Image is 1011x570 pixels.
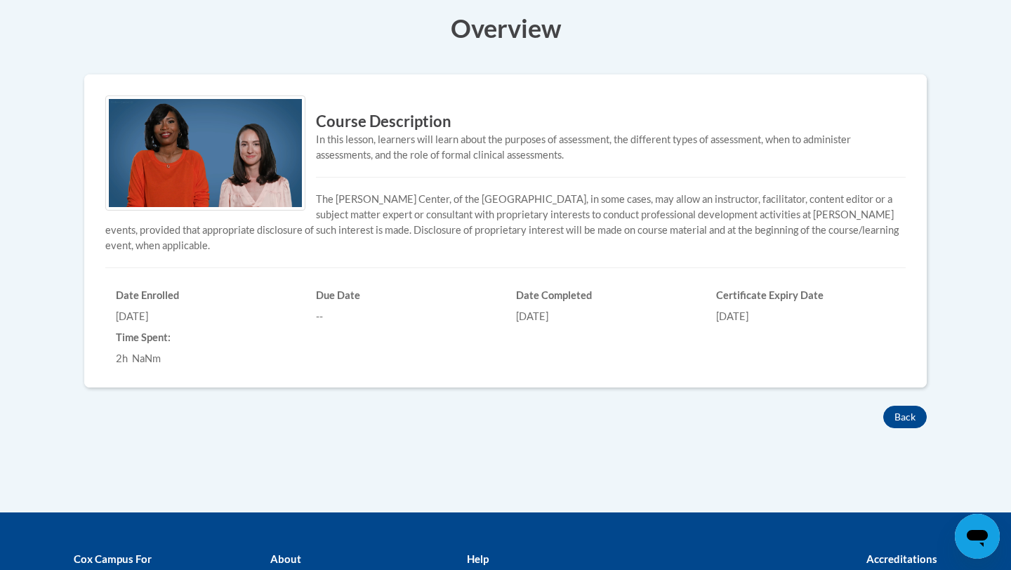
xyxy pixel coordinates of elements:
h3: Course Description [105,111,906,133]
div: -- [316,309,495,324]
b: Accreditations [866,552,937,565]
div: [DATE] [716,309,895,324]
b: About [270,552,301,565]
h6: Time Spent: [116,331,295,344]
p: The [PERSON_NAME] Center, of the [GEOGRAPHIC_DATA], in some cases, may allow an instructor, facil... [105,192,906,253]
b: Cox Campus For [74,552,152,565]
h6: Certificate Expiry Date [716,289,895,302]
h3: Overview [84,11,927,46]
h6: Due Date [316,289,495,302]
img: Course logo image [105,95,305,211]
div: [DATE] [516,309,695,324]
div: [DATE] [116,309,295,324]
b: Help [467,552,489,565]
div: 2h NaNm [116,351,295,366]
h6: Date Completed [516,289,695,302]
button: Back [883,406,927,428]
iframe: Button to launch messaging window [955,514,1000,559]
h6: Date Enrolled [116,289,295,302]
div: In this lesson, learners will learn about the purposes of assessment, the different types of asse... [105,132,906,163]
